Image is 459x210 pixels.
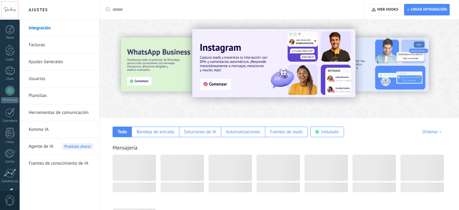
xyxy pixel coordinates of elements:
a: Kommo IA [29,121,93,138]
a: Mensajería [113,144,138,151]
li: Plantillas [20,87,99,104]
li: Facturas [20,37,99,53]
a: Integración [29,20,93,37]
div: Fuentes de leads [270,129,303,135]
button: Crear integración [404,4,450,15]
li: Kommo IA [20,121,99,138]
div: Correo [1,160,19,164]
li: Agente de IA [20,138,99,155]
a: Fuentes de conocimiento de IA [29,155,93,172]
div: Chats [1,77,19,81]
span: Web hooks [377,7,398,12]
div: Listas [1,140,19,144]
div: WhatsApp [1,97,18,103]
div: Ordenar [422,129,444,135]
a: Agente de IA Pruébalo ahora! [29,138,93,155]
img: Slide 1 [192,29,355,97]
div: Leads [1,58,19,62]
a: Herramientas de comunicación [29,104,93,121]
a: Usuarios [29,70,93,87]
button: Web hooks [369,4,401,15]
li: Herramientas de comunicación [20,104,99,121]
div: Automatizaciones [226,129,260,135]
span: Agente de IA [29,138,53,155]
li: Ajustes Generales [20,53,99,70]
li: Integración [20,20,99,37]
li: Usuarios [20,70,99,87]
div: Instalado [321,129,339,135]
div: Calendario [1,119,19,123]
img: Slide 2 [300,38,429,92]
span: Crear integración [411,7,447,12]
a: Facturas [29,37,93,53]
a: Plantillas [29,87,93,104]
div: Soluciones de IA [184,129,216,135]
li: Fuentes de conocimiento de IA [20,155,99,172]
div: Todo [118,129,127,135]
a: Ajustes Generales [29,53,93,70]
img: Slide 3 [121,38,250,92]
div: Estadísticas [1,179,19,183]
div: Panel [1,36,19,40]
span: Pruébalo ahora! [62,143,93,150]
div: Bandeja de entrada [137,129,174,135]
